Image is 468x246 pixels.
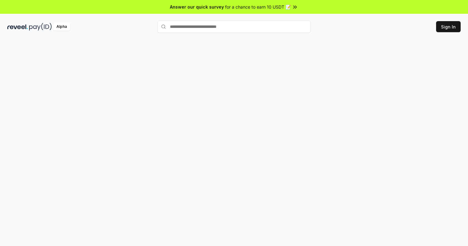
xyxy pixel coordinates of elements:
img: pay_id [29,23,52,31]
img: reveel_dark [7,23,28,31]
span: for a chance to earn 10 USDT 📝 [225,4,291,10]
button: Sign In [436,21,461,32]
div: Alpha [53,23,70,31]
span: Answer our quick survey [170,4,224,10]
